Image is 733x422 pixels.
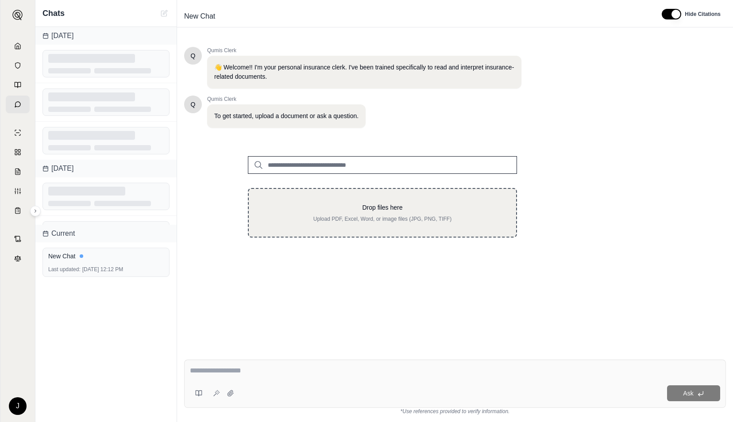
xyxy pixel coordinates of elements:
[6,76,30,94] a: Prompt Library
[683,390,693,397] span: Ask
[6,124,30,142] a: Single Policy
[6,163,30,180] a: Claim Coverage
[207,47,521,54] span: Qumis Clerk
[48,252,164,261] div: New Chat
[191,100,196,109] span: Hello
[6,143,30,161] a: Policy Comparisons
[35,160,177,177] div: [DATE]
[181,9,651,23] div: Edit Title
[6,182,30,200] a: Custom Report
[6,57,30,74] a: Documents Vault
[191,51,196,60] span: Hello
[35,225,177,242] div: Current
[30,206,41,216] button: Expand sidebar
[6,230,30,248] a: Contract Analysis
[9,6,27,24] button: Expand sidebar
[48,266,81,273] span: Last updated:
[214,63,514,81] p: 👋 Welcome!! I'm your personal insurance clerk. I've been trained specifically to read and interpr...
[207,96,366,103] span: Qumis Clerk
[6,37,30,55] a: Home
[685,11,721,18] span: Hide Citations
[159,8,170,19] button: New Chat
[184,408,726,415] div: *Use references provided to verify information.
[667,385,720,401] button: Ask
[6,96,30,113] a: Chat
[35,27,177,45] div: [DATE]
[6,202,30,219] a: Coverage Table
[48,266,164,273] div: [DATE] 12:12 PM
[42,7,65,19] span: Chats
[9,397,27,415] div: J
[181,9,219,23] span: New Chat
[6,249,30,267] a: Legal Search Engine
[263,203,502,212] p: Drop files here
[263,215,502,223] p: Upload PDF, Excel, Word, or image files (JPG, PNG, TIFF)
[12,10,23,20] img: Expand sidebar
[214,111,359,121] p: To get started, upload a document or ask a question.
